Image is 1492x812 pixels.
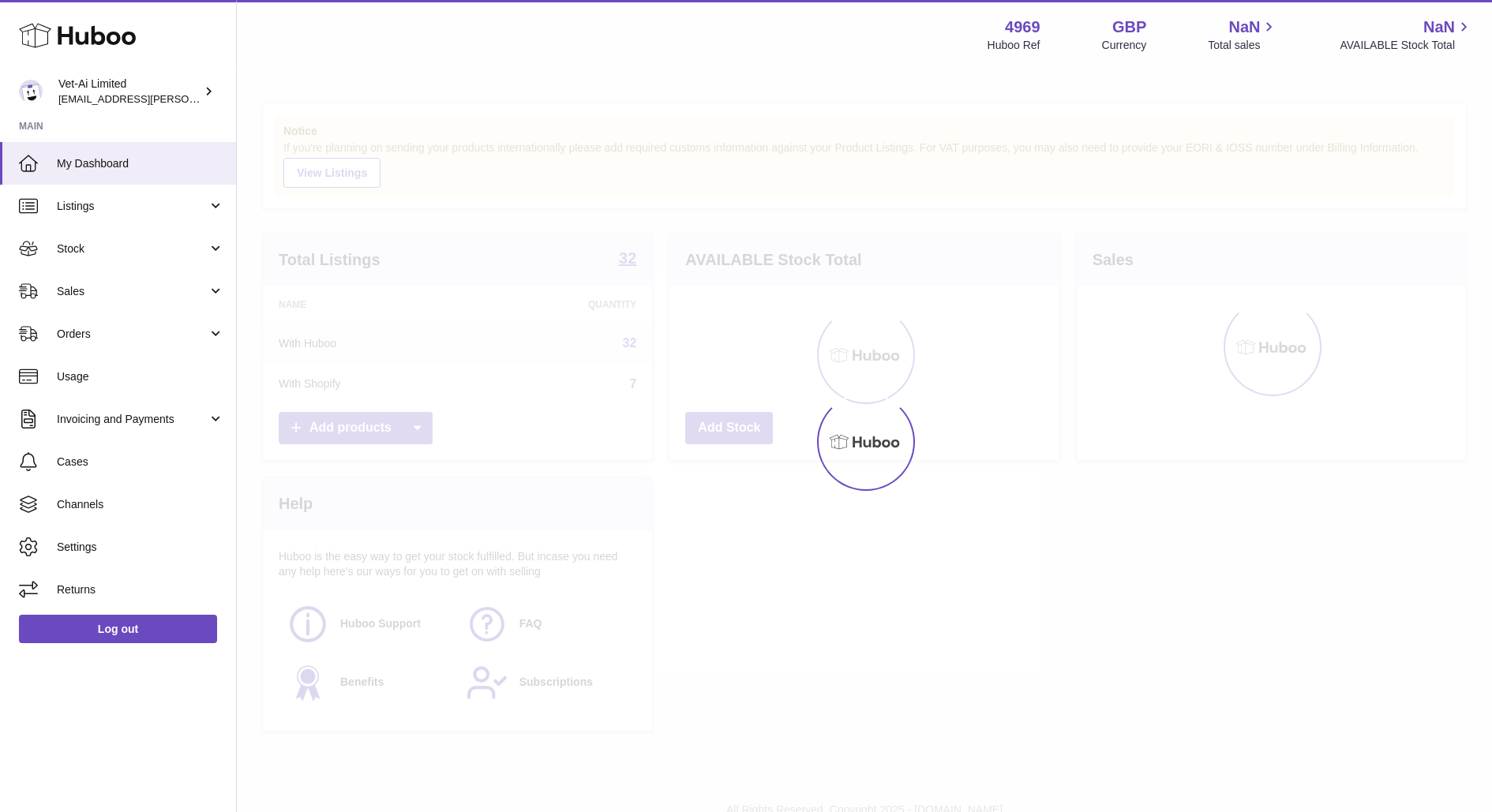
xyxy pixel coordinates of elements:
span: Total sales [1208,38,1278,53]
span: [EMAIL_ADDRESS][PERSON_NAME][DOMAIN_NAME] [58,92,317,105]
strong: GBP [1112,17,1146,38]
span: NaN [1228,17,1260,38]
span: Stock [57,241,208,256]
span: Listings [57,199,208,214]
span: NaN [1423,17,1455,38]
span: Invoicing and Payments [57,412,208,427]
span: Channels [57,497,224,512]
strong: 4969 [1005,17,1040,38]
span: AVAILABLE Stock Total [1340,38,1473,53]
span: Returns [57,582,224,597]
a: Log out [19,615,217,643]
span: Sales [57,284,208,299]
div: Huboo Ref [988,38,1040,53]
span: Orders [57,327,208,342]
div: Currency [1102,38,1147,53]
img: abbey.fraser-roe@vet-ai.com [19,80,43,103]
span: Settings [57,540,224,555]
div: Vet-Ai Limited [58,77,201,107]
span: My Dashboard [57,156,224,171]
a: NaN Total sales [1208,17,1278,53]
span: Cases [57,455,224,470]
span: Usage [57,369,224,384]
a: NaN AVAILABLE Stock Total [1340,17,1473,53]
